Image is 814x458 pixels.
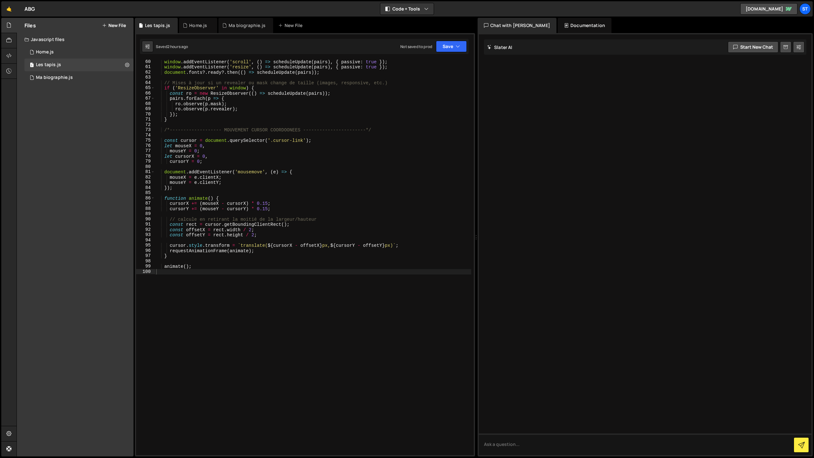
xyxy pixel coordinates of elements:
div: 16686/46185.js [24,59,134,71]
div: 60 [136,59,155,65]
div: 91 [136,222,155,227]
span: 1 [30,63,34,68]
div: 73 [136,127,155,133]
div: Documentation [558,18,611,33]
div: ABG [24,5,35,13]
div: Home.js [189,22,207,29]
button: Save [436,41,467,52]
div: 96 [136,248,155,253]
div: Ma biographie.js [36,75,73,80]
div: 16686/46111.js [24,46,134,59]
div: Les tapis.js [145,22,170,29]
div: 79 [136,159,155,164]
div: 16686/46109.js [24,71,134,84]
a: 🤙 [1,1,17,17]
div: 67 [136,96,155,101]
div: 65 [136,85,155,91]
div: 61 [136,64,155,70]
div: 62 [136,70,155,75]
div: Not saved to prod [400,44,432,49]
div: 76 [136,143,155,149]
div: 85 [136,190,155,196]
div: 77 [136,148,155,154]
div: 94 [136,238,155,243]
div: 71 [136,117,155,122]
div: 89 [136,211,155,217]
div: 64 [136,80,155,86]
h2: Files [24,22,36,29]
div: 95 [136,243,155,248]
div: 98 [136,259,155,264]
div: 75 [136,138,155,143]
div: 63 [136,75,155,80]
div: 90 [136,217,155,222]
div: 83 [136,180,155,185]
div: 81 [136,169,155,175]
div: Javascript files [17,33,134,46]
div: Les tapis.js [36,62,61,68]
div: 2 hours ago [167,44,188,49]
button: Code + Tools [380,3,434,15]
a: [DOMAIN_NAME] [740,3,797,15]
div: 97 [136,253,155,259]
div: 92 [136,227,155,232]
div: 68 [136,101,155,107]
div: Saved [156,44,188,49]
button: New File [102,23,126,28]
div: Home.js [36,49,54,55]
div: 82 [136,175,155,180]
div: New File [278,22,305,29]
a: St [799,3,811,15]
div: 86 [136,196,155,201]
div: 99 [136,264,155,269]
button: Start new chat [728,41,778,53]
div: 74 [136,133,155,138]
div: 93 [136,232,155,238]
div: Ma biographie.js [229,22,266,29]
div: 88 [136,206,155,212]
div: 66 [136,91,155,96]
div: Chat with [PERSON_NAME] [478,18,556,33]
h2: Slater AI [487,44,513,50]
div: 80 [136,164,155,170]
div: 69 [136,106,155,112]
div: 70 [136,112,155,117]
div: 100 [136,269,155,274]
div: 72 [136,122,155,128]
div: 78 [136,154,155,159]
div: 87 [136,201,155,206]
div: 84 [136,185,155,191]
